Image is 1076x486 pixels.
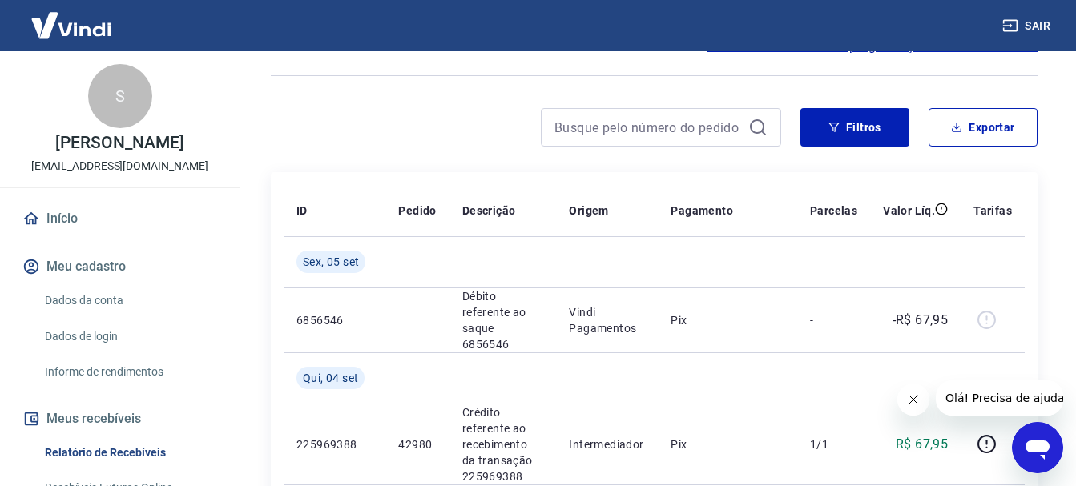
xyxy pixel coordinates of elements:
[569,436,645,452] p: Intermediador
[88,64,152,128] div: S
[554,115,742,139] input: Busque pelo número do pedido
[462,288,544,352] p: Débito referente ao saque 6856546
[19,249,220,284] button: Meu cadastro
[55,135,183,151] p: [PERSON_NAME]
[897,384,929,416] iframe: Close message
[810,312,857,328] p: -
[303,254,359,270] span: Sex, 05 set
[10,11,135,24] span: Olá! Precisa de ajuda?
[296,203,308,219] p: ID
[800,108,909,147] button: Filtros
[999,11,1057,41] button: Sair
[19,201,220,236] a: Início
[296,436,373,452] p: 225969388
[671,436,784,452] p: Pix
[38,436,220,469] a: Relatório de Recebíveis
[896,435,948,454] p: R$ 67,95
[810,436,857,452] p: 1/1
[303,370,358,386] span: Qui, 04 set
[19,401,220,436] button: Meus recebíveis
[810,203,857,219] p: Parcelas
[462,404,544,484] p: Crédito referente ao recebimento da transação 225969388
[973,203,1012,219] p: Tarifas
[31,158,208,175] p: [EMAIL_ADDRESS][DOMAIN_NAME]
[296,312,373,328] p: 6856546
[569,203,608,219] p: Origem
[462,203,516,219] p: Descrição
[398,436,436,452] p: 42980
[883,203,935,219] p: Valor Líq.
[38,320,220,353] a: Dados de login
[38,284,220,317] a: Dados da conta
[398,203,436,219] p: Pedido
[1012,422,1063,473] iframe: Button to launch messaging window
[671,203,733,219] p: Pagamento
[893,311,949,330] p: -R$ 67,95
[19,1,123,50] img: Vindi
[929,108,1038,147] button: Exportar
[38,355,220,388] a: Informe de rendimentos
[671,312,784,328] p: Pix
[936,380,1063,416] iframe: Message from company
[569,304,645,336] p: Vindi Pagamentos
